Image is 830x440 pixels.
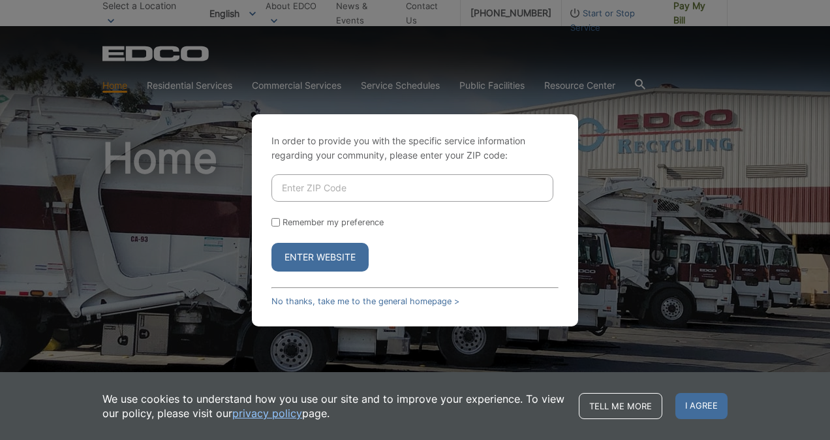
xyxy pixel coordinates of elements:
p: We use cookies to understand how you use our site and to improve your experience. To view our pol... [102,392,566,420]
label: Remember my preference [283,217,384,227]
span: I agree [675,393,728,419]
button: Enter Website [271,243,369,272]
a: No thanks, take me to the general homepage > [271,296,459,306]
p: In order to provide you with the specific service information regarding your community, please en... [271,134,559,163]
a: privacy policy [232,406,302,420]
a: Tell me more [579,393,662,419]
input: Enter ZIP Code [271,174,553,202]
